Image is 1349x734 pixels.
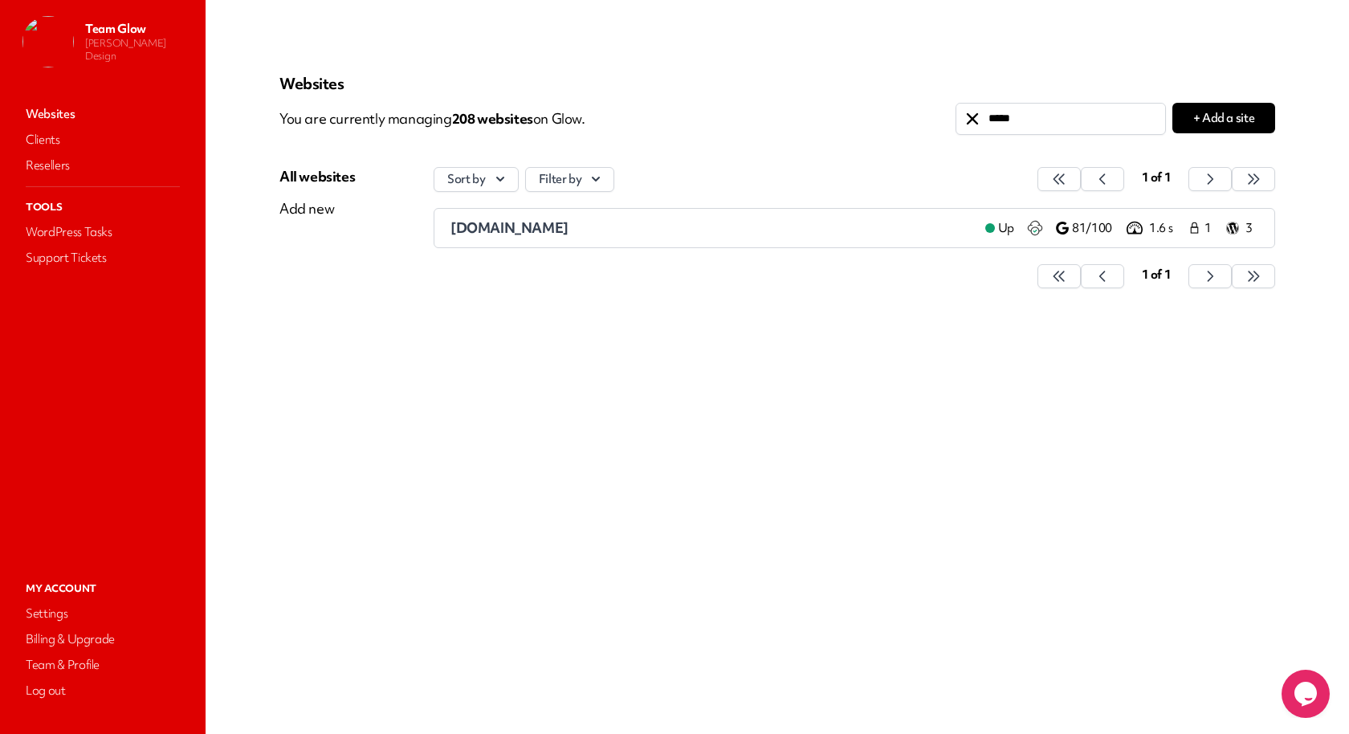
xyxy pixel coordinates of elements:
[279,103,956,135] p: You are currently managing on Glow.
[1282,670,1333,718] iframe: chat widget
[22,602,183,625] a: Settings
[1142,169,1172,186] span: 1 of 1
[434,167,519,192] button: Sort by
[1149,220,1188,237] p: 1.6 s
[527,109,533,128] span: s
[1142,267,1172,283] span: 1 of 1
[525,167,615,192] button: Filter by
[22,679,183,702] a: Log out
[1188,218,1220,238] a: 1
[1226,218,1258,238] a: 3
[1056,218,1188,238] a: 81/100 1.6 s
[85,37,193,63] p: [PERSON_NAME] Design
[279,167,355,186] div: All websites
[85,21,193,37] p: Team Glow
[22,103,183,125] a: Websites
[1072,220,1123,237] p: 81/100
[22,628,183,650] a: Billing & Upgrade
[1172,103,1275,133] button: + Add a site
[450,218,972,238] a: [DOMAIN_NAME]
[279,199,355,218] div: Add new
[22,247,183,269] a: Support Tickets
[22,197,183,218] p: Tools
[279,74,1275,93] p: Websites
[972,218,1027,238] a: Up
[22,128,183,151] a: Clients
[22,221,183,243] a: WordPress Tasks
[452,109,533,128] span: 208 website
[22,154,183,177] a: Resellers
[998,220,1014,237] span: Up
[1245,220,1258,237] p: 3
[22,578,183,599] p: My Account
[22,654,183,676] a: Team & Profile
[450,218,569,237] span: [DOMAIN_NAME]
[1204,220,1217,237] span: 1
